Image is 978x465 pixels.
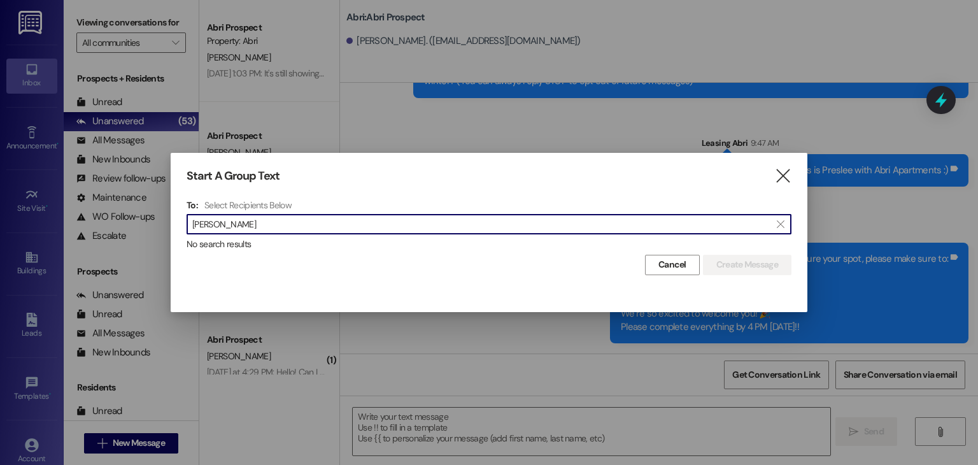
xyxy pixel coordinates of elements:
[187,238,791,251] div: No search results
[777,219,784,229] i: 
[187,169,280,183] h3: Start A Group Text
[658,258,686,271] span: Cancel
[703,255,791,275] button: Create Message
[192,215,770,233] input: Search for any contact or apartment
[204,199,292,211] h4: Select Recipients Below
[187,199,198,211] h3: To:
[716,258,778,271] span: Create Message
[770,215,791,234] button: Clear text
[645,255,700,275] button: Cancel
[774,169,791,183] i: 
